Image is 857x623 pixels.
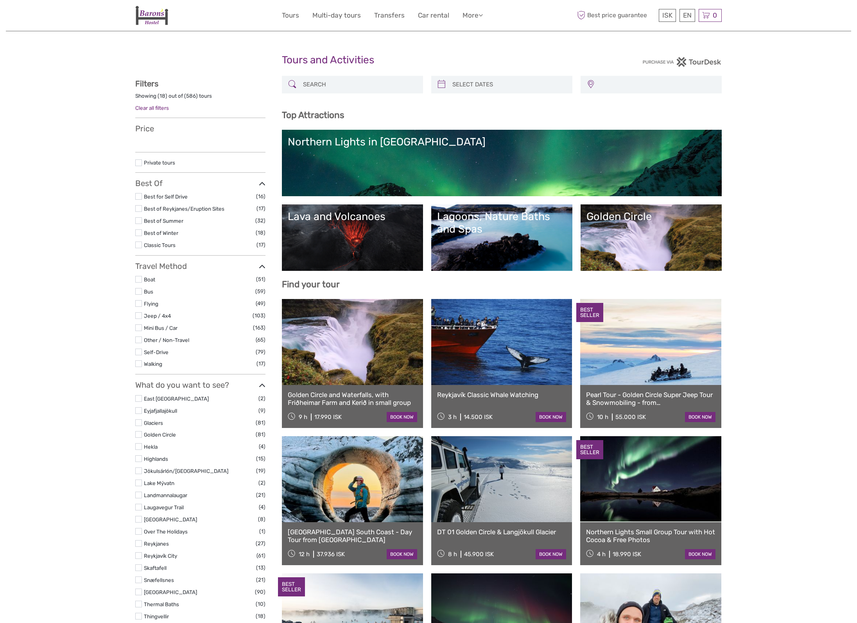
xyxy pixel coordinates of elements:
div: 45.900 ISK [464,551,494,558]
a: More [463,10,483,21]
span: (81) [256,418,265,427]
a: Over The Holidays [144,528,188,535]
a: Landmannalaugar [144,492,187,498]
a: Best of Reykjanes/Eruption Sites [144,206,224,212]
span: (13) [256,563,265,572]
a: Golden Circle [586,210,716,265]
div: BEST SELLER [278,577,305,597]
a: Best of Summer [144,218,183,224]
a: Lava and Volcanoes [288,210,417,265]
label: 586 [186,92,196,100]
div: Northern Lights in [GEOGRAPHIC_DATA] [288,136,716,148]
a: Thermal Baths [144,601,179,607]
span: (9) [258,406,265,415]
a: Mini Bus / Car [144,325,177,331]
span: (19) [256,466,265,475]
span: (17) [256,204,265,213]
a: Multi-day tours [312,10,361,21]
span: (4) [259,442,265,451]
a: Bus [144,288,153,295]
div: Showing ( ) out of ( ) tours [135,92,265,104]
a: Private tours [144,159,175,166]
span: (51) [256,275,265,284]
a: Jeep / 4x4 [144,313,171,319]
a: book now [536,549,566,559]
a: Highlands [144,456,168,462]
h1: Tours and Activities [282,54,575,66]
span: 4 h [597,551,606,558]
label: 18 [160,92,165,100]
div: 37.936 ISK [317,551,345,558]
a: Boat [144,276,155,283]
a: book now [387,412,417,422]
span: (65) [256,335,265,344]
a: Reykjavík City [144,553,177,559]
a: Jökulsárlón/[GEOGRAPHIC_DATA] [144,468,228,474]
span: Best price guarantee [575,9,657,22]
div: 14.500 ISK [464,414,493,421]
h3: Price [135,124,265,133]
a: Other / Non-Travel [144,337,189,343]
a: book now [536,412,566,422]
span: (79) [256,347,265,356]
a: Flying [144,301,158,307]
span: (21) [256,575,265,584]
h3: What do you want to see? [135,380,265,390]
a: Best for Self Drive [144,193,188,200]
div: BEST SELLER [576,303,603,322]
span: (103) [253,311,265,320]
a: Reykjavík Classic Whale Watching [437,391,567,399]
span: (32) [255,216,265,225]
div: BEST SELLER [576,440,603,460]
a: Walking [144,361,162,367]
span: 9 h [299,414,307,421]
span: (163) [253,323,265,332]
a: Classic Tours [144,242,176,248]
span: (8) [258,515,265,524]
span: (59) [255,287,265,296]
input: SELECT DATES [449,78,568,91]
span: (10) [256,600,265,609]
a: Snæfellsnes [144,577,174,583]
span: (61) [256,551,265,560]
span: 8 h [448,551,457,558]
span: (18) [256,228,265,237]
a: Skaftafell [144,565,167,571]
a: Car rental [418,10,449,21]
b: Find your tour [282,279,340,290]
a: Reykjanes [144,541,169,547]
a: Laugavegur Trail [144,504,184,510]
a: book now [685,549,715,559]
a: Lake Mývatn [144,480,174,486]
strong: Filters [135,79,158,88]
a: Best of Winter [144,230,178,236]
div: 18.990 ISK [613,551,641,558]
a: Hekla [144,444,158,450]
a: DT 01 Golden Circle & Langjökull Glacier [437,528,567,536]
span: (1) [259,527,265,536]
div: Golden Circle [586,210,716,223]
span: (18) [256,612,265,621]
a: East [GEOGRAPHIC_DATA] [144,396,209,402]
a: book now [685,412,715,422]
img: PurchaseViaTourDesk.png [642,57,722,67]
a: Lagoons, Nature Baths and Spas [437,210,567,265]
a: Pearl Tour - Golden Circle Super Jeep Tour & Snowmobiling - from [GEOGRAPHIC_DATA] [586,391,715,407]
span: 12 h [299,551,310,558]
h3: Best Of [135,179,265,188]
a: Eyjafjallajökull [144,408,177,414]
span: 0 [712,11,718,19]
a: [GEOGRAPHIC_DATA] South Coast - Day Tour from [GEOGRAPHIC_DATA] [288,528,417,544]
a: Glaciers [144,420,163,426]
a: Self-Drive [144,349,169,355]
a: Thingvellir [144,613,169,619]
span: 3 h [448,414,457,421]
span: (81) [256,430,265,439]
span: (49) [256,299,265,308]
div: Lava and Volcanoes [288,210,417,223]
a: Tours [282,10,299,21]
a: Golden Circle [144,431,176,438]
span: (17) [256,240,265,249]
div: EN [680,9,695,22]
span: (17) [256,359,265,368]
